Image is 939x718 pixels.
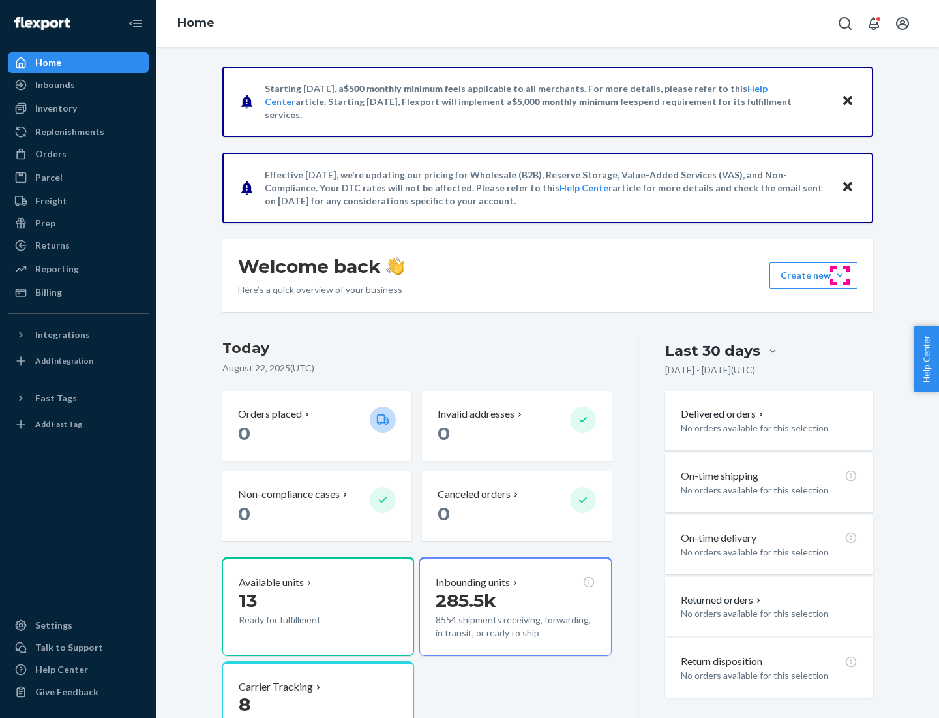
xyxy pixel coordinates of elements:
[239,575,304,590] p: Available units
[222,557,414,656] button: Available units13Ready for fulfillment
[839,92,856,111] button: Close
[239,589,257,612] span: 13
[239,614,359,627] p: Ready for fulfillment
[8,167,149,188] a: Parcel
[8,681,149,702] button: Give Feedback
[265,168,829,208] p: Effective [DATE], we're updating our pricing for Wholesale (B2B), Reserve Storage, Value-Added Se...
[8,388,149,409] button: Fast Tags
[681,669,857,682] p: No orders available for this selection
[8,52,149,73] a: Home
[238,407,302,422] p: Orders placed
[681,654,762,669] p: Return disposition
[35,685,98,698] div: Give Feedback
[344,83,458,94] span: $500 monthly minimum fee
[861,10,887,37] button: Open notifications
[386,257,404,275] img: hand-wave emoji
[681,531,756,546] p: On-time delivery
[8,659,149,680] a: Help Center
[177,16,215,30] a: Home
[35,663,88,676] div: Help Center
[681,469,758,484] p: On-time shipping
[35,328,90,341] div: Integrations
[35,619,72,632] div: Settings
[238,255,404,278] h1: Welcome back
[436,589,496,612] span: 285.5k
[438,487,511,502] p: Canceled orders
[8,144,149,164] a: Orders
[222,471,411,541] button: Non-compliance cases 0
[222,362,612,375] p: August 22, 2025 ( UTC )
[8,121,149,142] a: Replenishments
[681,484,857,497] p: No orders available for this selection
[222,391,411,461] button: Orders placed 0
[422,471,611,541] button: Canceled orders 0
[559,182,612,193] a: Help Center
[839,178,856,197] button: Close
[8,282,149,303] a: Billing
[35,262,79,275] div: Reporting
[681,607,857,620] p: No orders available for this selection
[8,213,149,234] a: Prep
[681,422,857,435] p: No orders available for this selection
[35,418,82,429] div: Add Fast Tag
[35,78,75,91] div: Inbounds
[681,546,857,559] p: No orders available for this selection
[238,487,340,502] p: Non-compliance cases
[8,98,149,119] a: Inventory
[35,217,55,230] div: Prep
[35,56,61,69] div: Home
[35,355,93,366] div: Add Integration
[239,693,250,715] span: 8
[35,125,104,138] div: Replenishments
[35,286,62,299] div: Billing
[14,17,70,30] img: Flexport logo
[8,615,149,636] a: Settings
[681,407,766,422] button: Delivered orders
[665,364,755,377] p: [DATE] - [DATE] ( UTC )
[512,96,634,107] span: $5,000 monthly minimum fee
[8,191,149,211] a: Freight
[769,262,857,289] button: Create new
[665,341,760,361] div: Last 30 days
[8,258,149,279] a: Reporting
[239,679,313,695] p: Carrier Tracking
[8,74,149,95] a: Inbounds
[35,148,67,161] div: Orders
[681,593,764,608] button: Returned orders
[35,641,103,654] div: Talk to Support
[436,614,595,640] p: 8554 shipments receiving, forwarding, in transit, or ready to ship
[8,351,149,371] a: Add Integration
[222,338,612,359] h3: Today
[8,235,149,256] a: Returns
[438,422,450,445] span: 0
[436,575,510,590] p: Inbounding units
[422,391,611,461] button: Invalid addresses 0
[832,10,858,37] button: Open Search Box
[35,171,63,184] div: Parcel
[914,326,939,392] button: Help Center
[265,82,829,121] p: Starting [DATE], a is applicable to all merchants. For more details, please refer to this article...
[438,407,514,422] p: Invalid addresses
[438,503,450,525] span: 0
[889,10,916,37] button: Open account menu
[167,5,225,42] ol: breadcrumbs
[8,637,149,658] a: Talk to Support
[35,239,70,252] div: Returns
[35,392,77,405] div: Fast Tags
[419,557,611,656] button: Inbounding units285.5k8554 shipments receiving, forwarding, in transit, or ready to ship
[238,422,250,445] span: 0
[8,324,149,345] button: Integrations
[238,503,250,525] span: 0
[123,10,149,37] button: Close Navigation
[238,283,404,296] p: Here’s a quick overview of your business
[35,102,77,115] div: Inventory
[35,195,67,208] div: Freight
[8,414,149,435] a: Add Fast Tag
